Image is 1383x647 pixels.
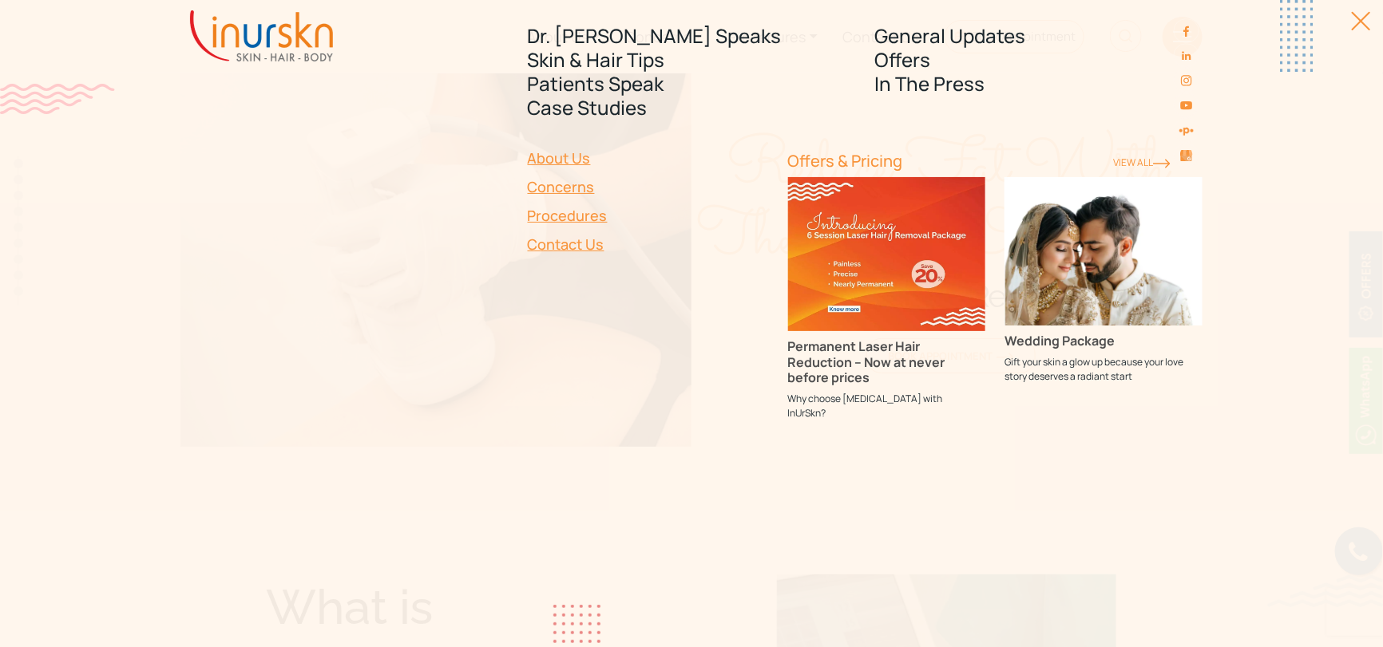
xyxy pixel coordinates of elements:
[874,48,1203,72] a: Offers
[528,201,769,230] a: Procedures
[528,24,856,48] a: Dr. [PERSON_NAME] Speaks
[528,230,769,258] a: Contact Us
[1180,25,1193,37] img: facebook
[1179,123,1194,138] img: sejal-saheta-dermatologist
[1005,177,1203,325] img: Wedding Package
[528,48,856,72] a: Skin & Hair Tips
[190,10,333,61] img: inurskn-logo
[528,96,856,120] a: Case Studies
[788,339,986,385] h3: Permanent Laser Hair Reduction – Now at never before prices
[874,24,1203,48] a: General Updates
[1005,355,1203,384] p: Gift your skin a glow up because your love story deserves a radiant start
[874,72,1203,96] a: In The Press
[788,177,986,331] img: Permanent Laser Hair Reduction – Now at never before prices
[1113,156,1171,169] a: View ALl
[528,72,856,96] a: Patients Speak
[1180,49,1193,62] img: linkedin
[528,144,769,172] a: About Us
[1180,151,1193,162] img: Skin-and-Hair-Clinic
[1180,74,1193,87] img: instagram
[528,172,769,201] a: Concerns
[788,152,1094,171] h6: Offers & Pricing
[788,392,986,420] p: Why choose [MEDICAL_DATA] with InUrSkn?
[1180,99,1193,112] img: youtube
[1153,159,1171,168] img: orange-rightarrow
[1005,333,1203,349] h3: Wedding Package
